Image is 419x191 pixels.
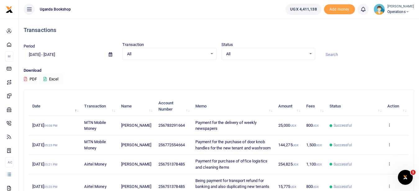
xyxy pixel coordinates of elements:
span: Airtel Money [84,184,106,189]
input: Search [320,49,414,60]
input: select period [24,49,104,60]
li: Ac [5,157,13,167]
span: Airtel Money [84,162,106,166]
small: UGX [316,163,322,166]
span: [PERSON_NAME] [121,184,151,189]
label: Transaction [122,42,144,48]
iframe: Intercom live chat [398,170,413,185]
span: [PERSON_NAME] [121,143,151,147]
th: Account Number: activate to sort column ascending [155,97,192,116]
small: UGX [293,163,298,166]
span: MTN Mobile Money [84,139,106,150]
span: [PERSON_NAME] [121,162,151,166]
span: 256772554664 [158,143,185,147]
th: Amount: activate to sort column ascending [275,97,303,116]
li: Toup your wallet [324,4,355,15]
span: Successful [334,184,352,189]
small: UGX [316,143,322,147]
button: Excel [38,74,64,84]
span: Operations [387,9,414,15]
th: Name: activate to sort column ascending [118,97,155,116]
th: Fees: activate to sort column ascending [303,97,326,116]
label: Status [221,42,233,48]
li: Wallet ballance [283,4,324,15]
h4: Transactions [24,27,414,34]
span: [DATE] [32,143,57,147]
p: Download [24,67,414,74]
span: 254,825 [278,162,298,166]
span: [PERSON_NAME] [121,123,151,128]
span: Payment for the delivery of weekly newspapers [195,120,257,131]
a: Add money [324,7,355,11]
span: 1,500 [306,143,322,147]
span: All [226,51,306,57]
small: [PERSON_NAME] [387,4,414,9]
span: MTN Mobile Money [84,120,106,131]
span: 1 [411,170,416,175]
span: UGX 4,411,138 [290,6,317,12]
small: UGX [290,124,296,127]
span: Payment for purchase of office logistics and cleaning items [195,159,267,170]
a: profile-user [PERSON_NAME] Operations [374,4,414,15]
span: [DATE] [32,162,57,166]
small: 05:20 PM [44,185,58,189]
span: 800 [306,184,319,189]
span: 800 [306,123,319,128]
small: 05:21 PM [44,163,58,166]
span: Uganda bookshop [37,7,74,12]
small: 05:23 PM [44,143,58,147]
span: 256751378485 [158,162,185,166]
button: PDF [24,74,37,84]
a: UGX 4,411,138 [285,4,321,15]
small: UGX [313,124,319,127]
th: Date: activate to sort column descending [29,97,81,116]
th: Memo: activate to sort column ascending [192,97,275,116]
span: Successful [334,123,352,128]
span: All [127,51,207,57]
th: Action: activate to sort column ascending [384,97,409,116]
span: 1,100 [306,162,322,166]
img: profile-user [374,4,385,15]
span: Successful [334,142,352,148]
label: Period [24,43,35,49]
small: 04:08 PM [44,124,58,127]
span: 15,775 [278,184,296,189]
small: UGX [290,185,296,189]
img: logo-small [6,6,13,13]
span: Successful [334,161,352,167]
span: [DATE] [32,184,57,189]
small: UGX [313,185,319,189]
a: logo-small logo-large logo-large [6,7,13,11]
th: Transaction: activate to sort column ascending [81,97,118,116]
th: Status: activate to sort column ascending [326,97,384,116]
li: M [5,51,13,61]
span: Payment for the purchase of door knob handles for the new tenant and washroom [195,139,271,150]
span: 25,000 [278,123,296,128]
small: UGX [293,143,298,147]
span: Add money [324,4,355,15]
span: 256783291664 [158,123,185,128]
span: [DATE] [32,123,57,128]
span: 144,275 [278,143,298,147]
